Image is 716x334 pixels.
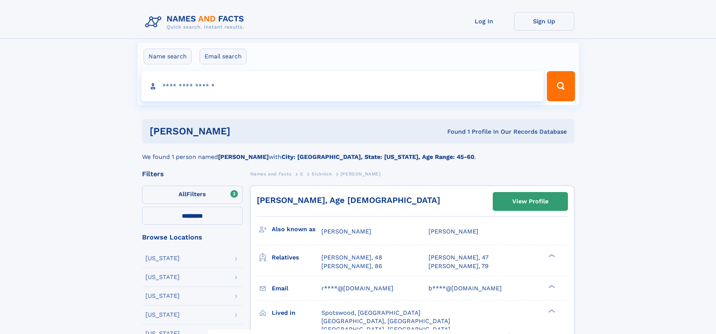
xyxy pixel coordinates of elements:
[200,49,247,64] label: Email search
[141,71,544,101] input: search input
[250,169,292,178] a: Names and Facts
[454,12,514,31] a: Log In
[300,171,303,177] span: S
[142,171,243,177] div: Filters
[321,309,421,316] span: Spotswood, [GEOGRAPHIC_DATA]
[142,186,243,204] label: Filters
[321,326,450,333] span: [GEOGRAPHIC_DATA], [GEOGRAPHIC_DATA]
[428,253,489,262] a: [PERSON_NAME], 47
[512,193,548,210] div: View Profile
[145,274,180,280] div: [US_STATE]
[145,255,180,261] div: [US_STATE]
[547,71,575,101] button: Search Button
[145,293,180,299] div: [US_STATE]
[546,308,556,313] div: ❯
[142,12,250,32] img: Logo Names and Facts
[272,251,321,264] h3: Relatives
[272,223,321,236] h3: Also known as
[312,171,332,177] span: Sicknick
[428,228,478,235] span: [PERSON_NAME]
[300,169,303,178] a: S
[144,49,192,64] label: Name search
[150,127,339,136] h1: [PERSON_NAME]
[179,191,186,198] span: All
[312,169,332,178] a: Sicknick
[142,143,574,162] div: We found 1 person named with .
[272,307,321,319] h3: Lived in
[321,253,382,262] a: [PERSON_NAME], 48
[514,12,574,31] a: Sign Up
[272,282,321,295] h3: Email
[257,195,440,205] a: [PERSON_NAME], Age [DEMOGRAPHIC_DATA]
[493,192,568,210] a: View Profile
[321,262,382,270] a: [PERSON_NAME], 86
[145,312,180,318] div: [US_STATE]
[218,153,269,160] b: [PERSON_NAME]
[546,253,556,258] div: ❯
[428,262,489,270] a: [PERSON_NAME], 79
[142,234,243,241] div: Browse Locations
[546,284,556,289] div: ❯
[282,153,474,160] b: City: [GEOGRAPHIC_DATA], State: [US_STATE], Age Range: 45-60
[321,317,450,325] span: [GEOGRAPHIC_DATA], [GEOGRAPHIC_DATA]
[339,128,567,136] div: Found 1 Profile In Our Records Database
[341,171,381,177] span: [PERSON_NAME]
[321,228,371,235] span: [PERSON_NAME]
